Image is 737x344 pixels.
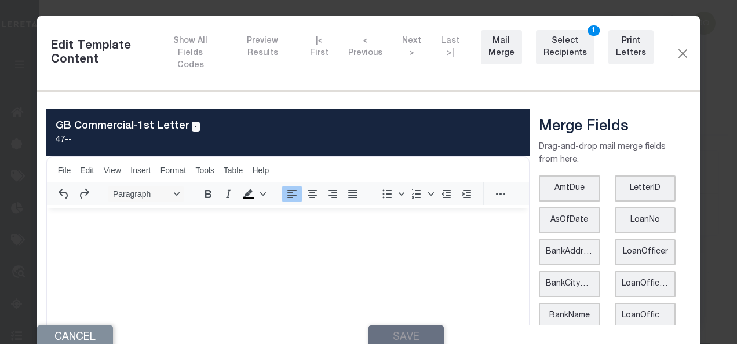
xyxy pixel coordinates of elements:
[615,271,676,297] li: LoanOfficerEmail
[130,166,151,175] span: Insert
[56,121,189,131] span: GB Commercial-1st Letter
[108,186,184,202] button: Block Paragraph
[54,186,74,202] button: Undo
[113,189,170,199] span: Paragraph
[282,186,302,202] button: Align left
[608,30,654,64] button: Print Letters
[539,303,600,329] li: BankName
[615,175,676,202] li: LetterID
[68,136,72,144] span: -
[377,186,406,202] div: Bullet list
[539,271,600,297] li: BankCityStZip
[539,207,600,233] li: AsOfDate
[616,35,646,60] div: Print Letters
[488,35,515,60] div: Mail Merge
[51,39,158,67] h5: Edit Template Content
[160,166,186,175] span: Format
[252,166,269,175] span: Help
[58,166,71,175] span: File
[224,166,243,175] span: Table
[195,166,214,175] span: Tools
[491,186,510,202] button: Reveal or hide additional toolbar items
[56,136,65,144] span: 47
[56,134,521,147] p: -
[615,239,676,265] li: LoanOfficer
[104,166,121,175] span: View
[436,186,456,202] button: Decrease indent
[457,186,476,202] button: Increase indent
[323,186,342,202] button: Align right
[536,30,594,64] button: Select Recipients
[543,35,587,60] div: Select Recipients
[539,175,600,202] li: AmtDue
[302,186,322,202] button: Align center
[80,166,94,175] span: Edit
[615,303,676,329] li: LoanOfficerPhone
[676,46,689,61] button: Close
[407,186,436,202] div: Numbered list
[218,186,238,202] button: Italic
[343,186,363,202] button: Justify
[239,186,268,202] div: Background color Black
[539,141,681,167] p: Drag-and-drop mail merge fields from here.
[192,122,200,132] span: -
[74,186,94,202] button: Redo
[481,30,522,64] button: Mail Merge
[539,239,600,265] li: BankAddress
[539,119,681,137] h3: Merge Fields
[615,207,676,233] li: LoanNo
[198,186,218,202] button: Bold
